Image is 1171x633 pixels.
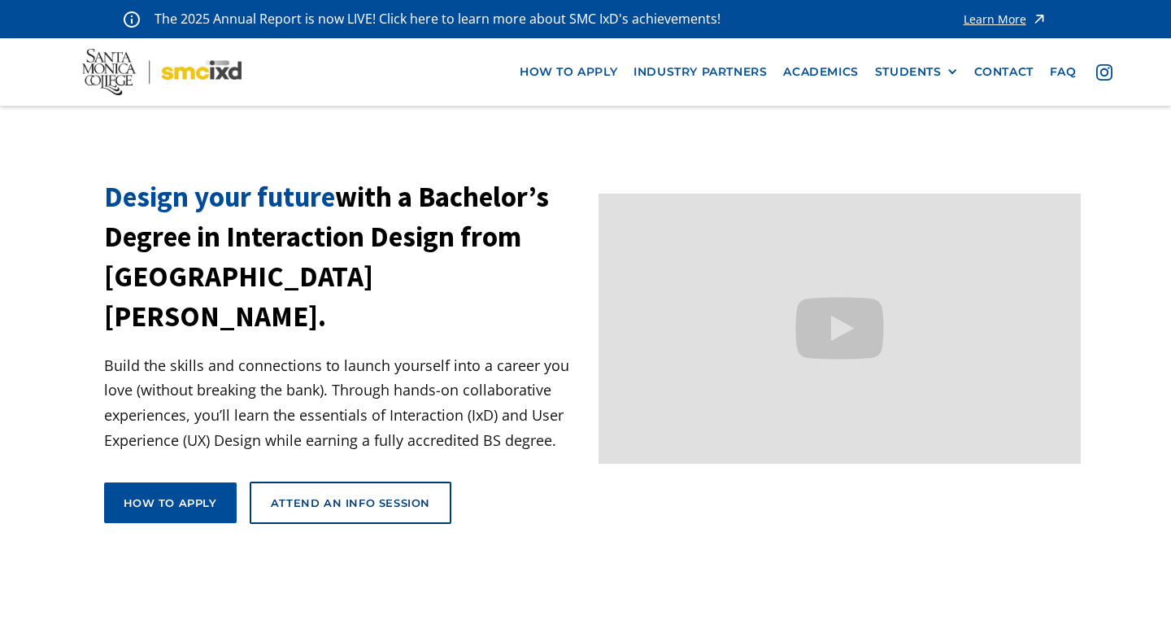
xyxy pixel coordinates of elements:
[966,57,1042,87] a: contact
[1031,8,1047,30] img: icon - arrow - alert
[82,49,242,96] img: Santa Monica College - SMC IxD logo
[875,65,942,79] div: STUDENTS
[599,194,1081,465] iframe: Design your future with a Bachelor's Degree in Interaction Design from Santa Monica College
[511,57,625,87] a: how to apply
[964,8,1047,30] a: Learn More
[155,8,722,30] p: The 2025 Annual Report is now LIVE! Click here to learn more about SMC IxD's achievements!
[271,495,430,510] div: Attend an Info Session
[1096,64,1112,81] img: icon - instagram
[875,65,958,79] div: STUDENTS
[1042,57,1085,87] a: faq
[625,57,775,87] a: industry partners
[124,495,217,510] div: How to apply
[775,57,866,87] a: Academics
[104,177,586,337] h1: with a Bachelor’s Degree in Interaction Design from [GEOGRAPHIC_DATA][PERSON_NAME].
[250,482,451,524] a: Attend an Info Session
[104,353,586,452] p: Build the skills and connections to launch yourself into a career you love (without breaking the ...
[104,179,335,215] span: Design your future
[964,14,1026,25] div: Learn More
[124,11,140,28] img: icon - information - alert
[104,482,237,523] a: How to apply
